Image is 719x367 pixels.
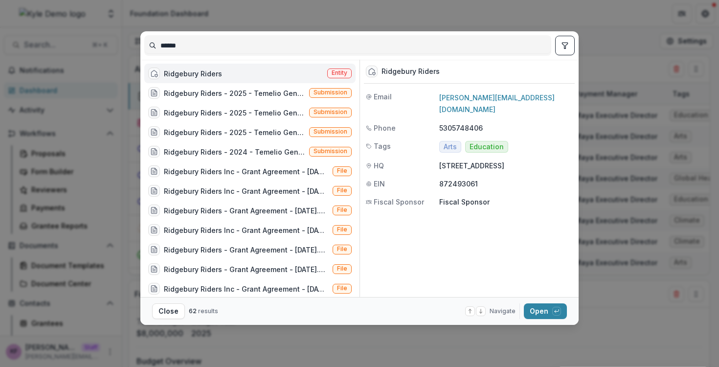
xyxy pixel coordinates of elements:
[337,265,347,272] span: File
[337,285,347,292] span: File
[337,206,347,213] span: File
[374,197,424,207] span: Fiscal Sponsor
[555,36,575,55] button: toggle filters
[152,303,185,319] button: Close
[332,69,347,76] span: Entity
[439,123,573,133] p: 5305748406
[314,128,347,135] span: Submission
[164,108,305,118] div: Ridgebury Riders - 2025 - Temelio General [PERSON_NAME]
[164,88,305,98] div: Ridgebury Riders - 2025 - Temelio General [PERSON_NAME]
[337,187,347,194] span: File
[337,246,347,252] span: File
[490,307,516,316] span: Navigate
[164,69,222,79] div: Ridgebury Riders
[374,92,392,102] span: Email
[374,141,391,151] span: Tags
[439,93,555,114] a: [PERSON_NAME][EMAIL_ADDRESS][DOMAIN_NAME]
[374,161,384,171] span: HQ
[439,179,573,189] p: 872493061
[524,303,567,319] button: Open
[164,206,329,216] div: Ridgebury Riders - Grant Agreement - [DATE].pdf
[189,307,197,315] span: 62
[164,166,329,177] div: Ridgebury Riders Inc - Grant Agreement - [DATE] - Signed.pdf
[164,147,305,157] div: Ridgebury Riders - 2024 - Temelio General [PERSON_NAME]
[164,127,305,138] div: Ridgebury Riders - 2025 - Temelio General [PERSON_NAME]
[470,143,504,151] span: Education
[439,161,573,171] p: [STREET_ADDRESS]
[314,148,347,155] span: Submission
[164,186,329,196] div: Ridgebury Riders Inc - Grant Agreement - [DATE].pdf
[164,264,329,275] div: Ridgebury Riders - Grant Agreement - [DATE].pdf
[198,307,218,315] span: results
[374,179,385,189] span: EIN
[164,225,329,235] div: Ridgebury Riders Inc - Grant Agreement - [DATE].pdf
[374,123,396,133] span: Phone
[164,245,329,255] div: Ridgebury Riders - Grant Agreement - [DATE].pdf
[314,89,347,96] span: Submission
[314,109,347,115] span: Submission
[164,284,329,294] div: Ridgebury Riders Inc - Grant Agreement - [DATE].pdf
[382,68,440,76] div: Ridgebury Riders
[337,226,347,233] span: File
[337,167,347,174] span: File
[444,143,457,151] span: Arts
[439,197,573,207] p: Fiscal Sponsor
